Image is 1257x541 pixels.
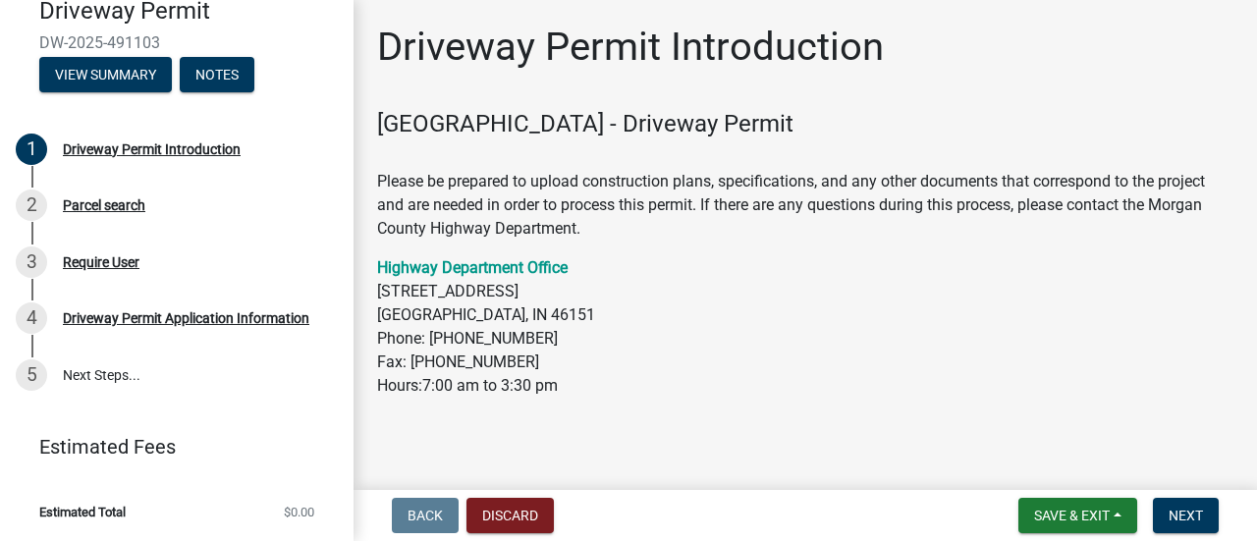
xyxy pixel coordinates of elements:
[284,506,314,518] span: $0.00
[63,142,241,156] div: Driveway Permit Introduction
[1018,498,1137,533] button: Save & Exit
[39,33,314,52] span: DW-2025-491103
[408,508,443,523] span: Back
[16,302,47,334] div: 4
[1169,508,1203,523] span: Next
[16,134,47,165] div: 1
[466,498,554,533] button: Discard
[39,68,172,83] wm-modal-confirm: Summary
[63,255,139,269] div: Require User
[377,258,568,277] a: Highway Department Office
[377,256,1233,398] p: [STREET_ADDRESS] [GEOGRAPHIC_DATA], IN 46151 Phone: [PHONE_NUMBER] Fax: [PHONE_NUMBER] Hours:7:00...
[16,359,47,391] div: 5
[63,198,145,212] div: Parcel search
[16,246,47,278] div: 3
[39,57,172,92] button: View Summary
[180,68,254,83] wm-modal-confirm: Notes
[16,189,47,221] div: 2
[180,57,254,92] button: Notes
[1153,498,1219,533] button: Next
[377,24,884,71] h1: Driveway Permit Introduction
[377,146,1233,241] p: Please be prepared to upload construction plans, specifications, and any other documents that cor...
[392,498,459,533] button: Back
[39,506,126,518] span: Estimated Total
[377,110,1233,138] h4: [GEOGRAPHIC_DATA] - Driveway Permit
[1034,508,1110,523] span: Save & Exit
[63,311,309,325] div: Driveway Permit Application Information
[16,427,322,466] a: Estimated Fees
